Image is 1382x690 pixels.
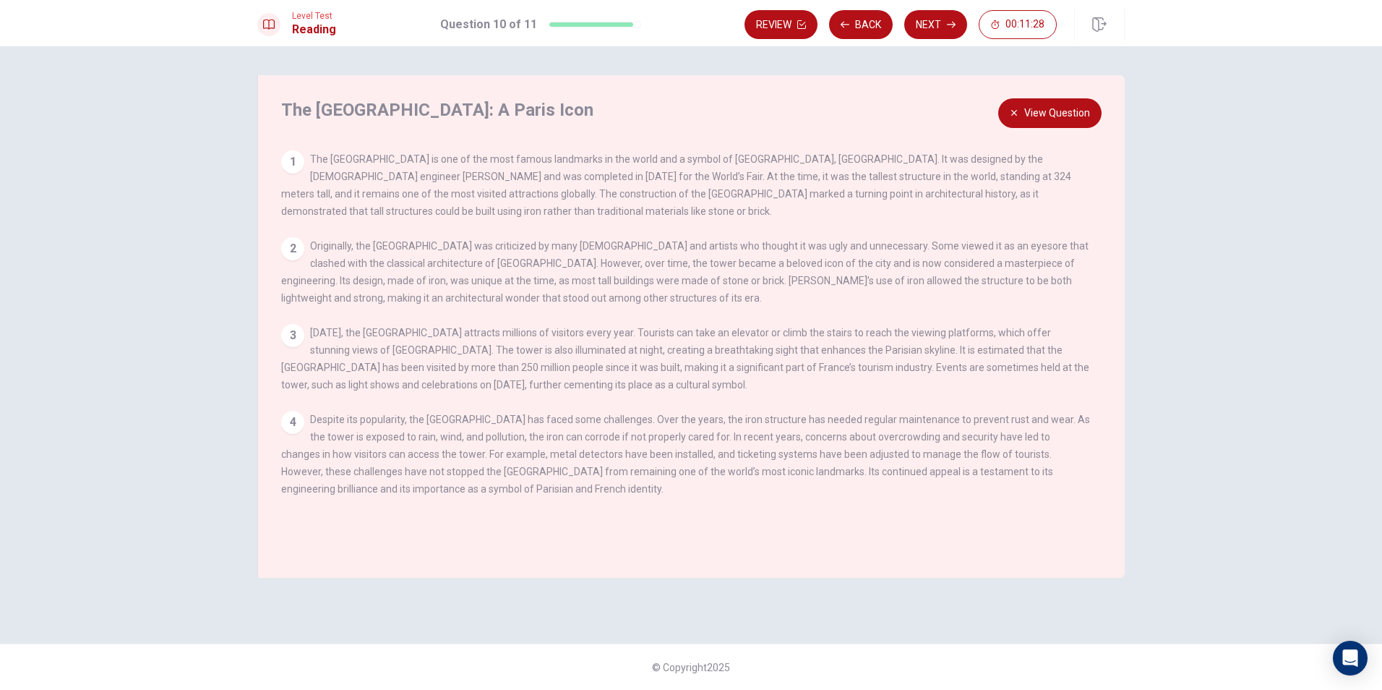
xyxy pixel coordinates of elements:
div: Open Intercom Messenger [1333,641,1368,676]
button: Review [744,10,817,39]
h1: Question 10 of 11 [440,16,537,33]
button: 00:11:28 [979,10,1057,39]
span: © Copyright 2025 [652,662,730,673]
button: Back [829,10,893,39]
span: The [GEOGRAPHIC_DATA] is one of the most famous landmarks in the world and a symbol of [GEOGRAPHI... [281,153,1071,217]
h4: The [GEOGRAPHIC_DATA]: A Paris Icon [281,98,1086,122]
span: [DATE], the [GEOGRAPHIC_DATA] attracts millions of visitors every year. Tourists can take an elev... [281,327,1089,391]
h1: Reading [292,21,336,38]
span: 00:11:28 [1005,19,1044,30]
div: 2 [281,237,304,260]
button: Next [904,10,967,39]
div: 4 [281,411,304,434]
div: 1 [281,150,304,174]
span: Despite its popularity, the [GEOGRAPHIC_DATA] has faced some challenges. Over the years, the iron... [281,414,1090,495]
div: 3 [281,324,304,347]
span: Level Test [292,11,336,21]
span: Originally, the [GEOGRAPHIC_DATA] was criticized by many [DEMOGRAPHIC_DATA] and artists who thoug... [281,240,1089,304]
button: View Question [998,98,1102,128]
